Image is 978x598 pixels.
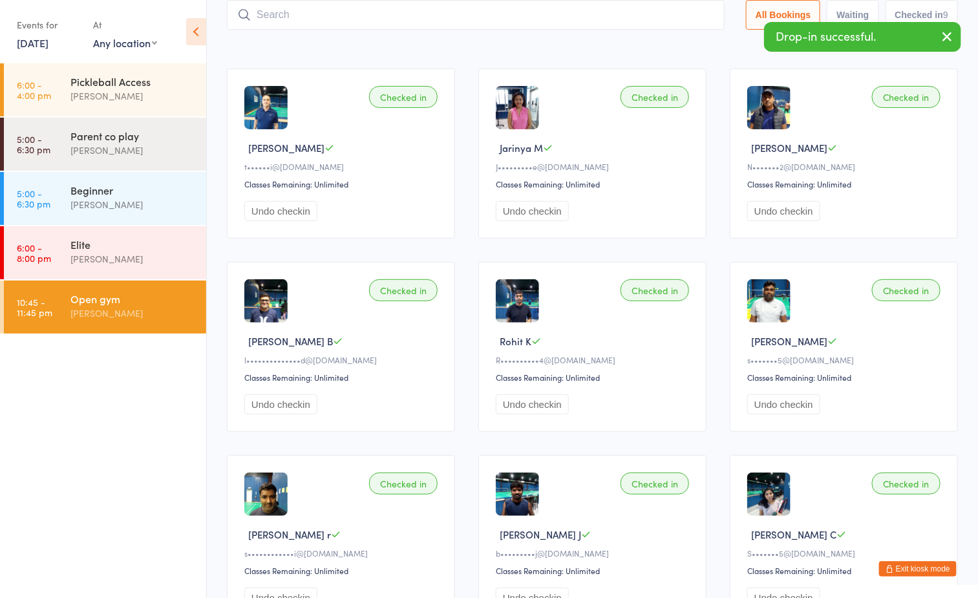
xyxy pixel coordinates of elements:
[747,201,820,221] button: Undo checkin
[4,118,206,171] a: 5:00 -6:30 pmParent co play[PERSON_NAME]
[500,528,581,541] span: [PERSON_NAME] J
[747,372,944,383] div: Classes Remaining: Unlimited
[747,394,820,414] button: Undo checkin
[872,279,941,301] div: Checked in
[4,63,206,116] a: 6:00 -4:00 pmPickleball Access[PERSON_NAME]
[244,372,441,383] div: Classes Remaining: Unlimited
[500,141,543,155] span: Jarinya M
[764,22,961,52] div: Drop-in successful.
[747,473,791,516] img: image1679699029.png
[872,86,941,108] div: Checked in
[872,473,941,495] div: Checked in
[369,279,438,301] div: Checked in
[496,473,539,516] img: image1672356960.png
[248,528,331,541] span: [PERSON_NAME] r
[4,172,206,225] a: 5:00 -6:30 pmBeginner[PERSON_NAME]
[248,334,333,348] span: [PERSON_NAME] B
[244,394,317,414] button: Undo checkin
[244,279,288,323] img: image1675471547.png
[496,565,693,576] div: Classes Remaining: Unlimited
[751,141,827,155] span: [PERSON_NAME]
[17,36,48,50] a: [DATE]
[496,279,539,323] img: image1687991927.png
[496,201,569,221] button: Undo checkin
[70,197,195,212] div: [PERSON_NAME]
[747,548,944,559] div: S•••••••5@[DOMAIN_NAME]
[70,237,195,251] div: Elite
[17,14,80,36] div: Events for
[244,201,317,221] button: Undo checkin
[369,473,438,495] div: Checked in
[751,334,827,348] span: [PERSON_NAME]
[17,242,51,263] time: 6:00 - 8:00 pm
[17,134,50,155] time: 5:00 - 6:30 pm
[244,354,441,365] div: l••••••••••••••d@[DOMAIN_NAME]
[496,354,693,365] div: R••••••••••4@[DOMAIN_NAME]
[70,129,195,143] div: Parent co play
[747,161,944,172] div: N•••••••2@[DOMAIN_NAME]
[70,292,195,306] div: Open gym
[70,306,195,321] div: [PERSON_NAME]
[500,334,531,348] span: Rohit K
[879,561,957,577] button: Exit kiosk mode
[496,394,569,414] button: Undo checkin
[621,279,689,301] div: Checked in
[70,251,195,266] div: [PERSON_NAME]
[496,548,693,559] div: b•••••••••j@[DOMAIN_NAME]
[17,80,51,100] time: 6:00 - 4:00 pm
[621,473,689,495] div: Checked in
[70,74,195,89] div: Pickleball Access
[496,178,693,189] div: Classes Remaining: Unlimited
[747,279,791,323] img: image1673914088.png
[244,565,441,576] div: Classes Remaining: Unlimited
[496,372,693,383] div: Classes Remaining: Unlimited
[244,86,288,129] img: image1678898230.png
[244,178,441,189] div: Classes Remaining: Unlimited
[244,473,288,516] img: image1673138649.png
[248,141,324,155] span: [PERSON_NAME]
[751,528,836,541] span: [PERSON_NAME] C
[244,161,441,172] div: t••••••i@[DOMAIN_NAME]
[747,565,944,576] div: Classes Remaining: Unlimited
[747,86,791,129] img: image1673574620.png
[70,89,195,103] div: [PERSON_NAME]
[93,36,157,50] div: Any location
[369,86,438,108] div: Checked in
[747,178,944,189] div: Classes Remaining: Unlimited
[244,548,441,559] div: s••••••••••••i@[DOMAIN_NAME]
[4,281,206,334] a: 10:45 -11:45 pmOpen gym[PERSON_NAME]
[17,297,52,317] time: 10:45 - 11:45 pm
[93,14,157,36] div: At
[70,183,195,197] div: Beginner
[4,226,206,279] a: 6:00 -8:00 pmElite[PERSON_NAME]
[496,161,693,172] div: J•••••••••e@[DOMAIN_NAME]
[943,10,948,20] div: 9
[496,86,539,129] img: image1754524948.png
[621,86,689,108] div: Checked in
[17,188,50,209] time: 5:00 - 6:30 pm
[70,143,195,158] div: [PERSON_NAME]
[747,354,944,365] div: s•••••••5@[DOMAIN_NAME]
